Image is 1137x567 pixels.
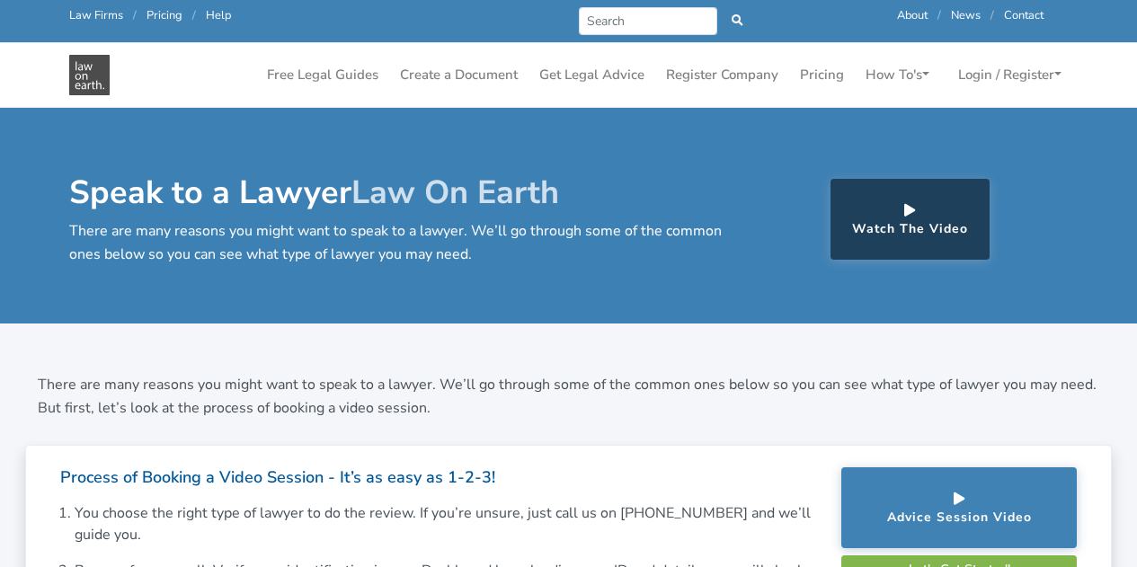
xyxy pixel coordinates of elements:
a: About [897,7,928,23]
a: Get Legal Advice [532,58,652,93]
span: / [990,7,994,23]
a: Contact [1004,7,1044,23]
button: Advice Session video [841,467,1077,548]
a: Register Company [659,58,786,93]
input: Search [579,7,718,35]
a: Login / Register [951,58,1069,93]
h1: Speak to a Lawyer [69,173,727,213]
span: Watch the video [852,220,968,237]
span: / [192,7,196,23]
span: Advice Session video [887,509,1032,526]
img: Speak to a Lawyer - Law On Earth Guide [69,55,110,95]
a: News [951,7,981,23]
span: / [937,7,941,23]
a: How To's [858,58,937,93]
a: Law Firms [69,7,123,23]
a: Free Legal Guides [260,58,386,93]
span: / [133,7,137,23]
a: Pricing [793,58,851,93]
p: There are many reasons you might want to speak to a lawyer. We’ll go through some of the common o... [38,374,1099,420]
li: You choose the right type of lawyer to do the review. If you’re unsure, just call us on [PHONE_NU... [75,502,816,545]
a: Create a Document [393,58,525,93]
button: Watch the video [831,179,990,260]
p: There are many reasons you might want to speak to a lawyer. We’ll go through some of the common o... [69,220,727,266]
a: Pricing [147,7,182,23]
p: Process of Booking a Video Session - It’s as easy as 1-2-3! [60,467,816,488]
span: Law On Earth [351,171,559,215]
a: Help [206,7,231,23]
